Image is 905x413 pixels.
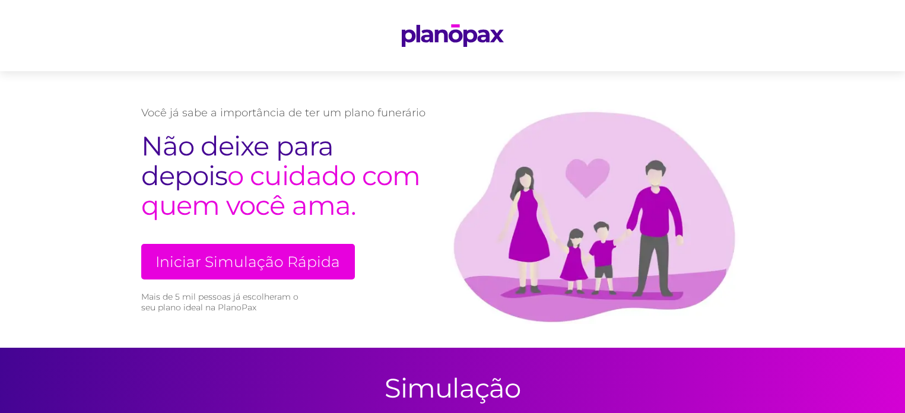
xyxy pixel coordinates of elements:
[141,106,426,119] p: Você já sabe a importância de ter um plano funerário
[141,291,304,313] small: Mais de 5 mil pessoas já escolheram o seu plano ideal na PlanoPax
[141,244,355,279] a: Iniciar Simulação Rápida
[426,95,764,324] img: family
[141,129,334,192] span: Não deixe para depois
[385,371,520,404] h2: Simulação
[141,131,426,220] h2: o cuidado com quem você ama.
